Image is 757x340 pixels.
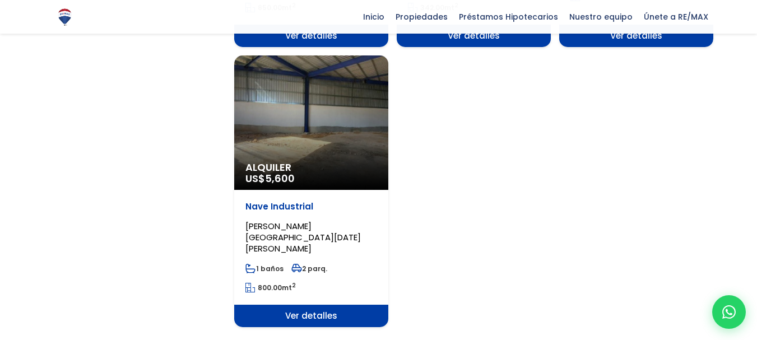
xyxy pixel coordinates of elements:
sup: 2 [292,281,296,290]
span: Inicio [357,8,390,25]
span: 5,600 [265,171,295,185]
img: Logo de REMAX [55,7,75,27]
span: Alquiler [245,162,377,173]
a: Alquiler US$5,600 Nave Industrial [PERSON_NAME][GEOGRAPHIC_DATA][DATE][PERSON_NAME] 1 baños 2 par... [234,55,388,327]
span: 2 parq. [291,264,327,273]
span: Únete a RE/MAX [638,8,714,25]
span: Ver detalles [234,25,388,47]
span: Propiedades [390,8,453,25]
span: Ver detalles [559,25,713,47]
span: Ver detalles [234,305,388,327]
span: mt [245,283,296,292]
span: 800.00 [258,283,282,292]
span: 1 baños [245,264,284,273]
span: US$ [245,171,295,185]
span: Préstamos Hipotecarios [453,8,564,25]
p: Nave Industrial [245,201,377,212]
span: [PERSON_NAME][GEOGRAPHIC_DATA][DATE][PERSON_NAME] [245,220,361,254]
span: Ver detalles [397,25,551,47]
span: Nuestro equipo [564,8,638,25]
